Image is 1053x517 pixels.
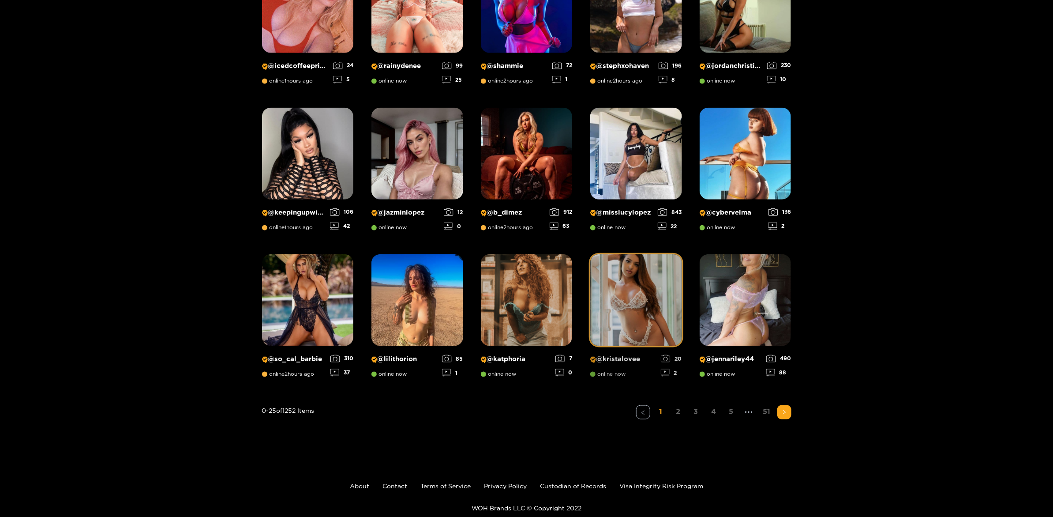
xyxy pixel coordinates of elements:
img: Creator Profile Image: keepingupwithmo [262,108,354,200]
p: @ katphoria [481,355,551,363]
div: 1 [442,369,463,377]
div: 12 [444,208,463,216]
img: Creator Profile Image: katphoria [481,254,573,346]
a: Custodian of Records [540,483,606,489]
a: Creator Profile Image: katphoria@katphoriaonline now70 [481,254,573,383]
a: Creator Profile Image: jennariley44@jennariley44online now49088 [700,254,791,383]
a: 3 [689,405,703,418]
div: 843 [658,208,682,216]
a: 5 [724,405,738,418]
li: Previous Page [636,405,650,419]
span: online 2 hours ago [590,78,643,84]
div: 37 [330,369,354,377]
p: @ rainydenee [371,62,438,70]
img: Creator Profile Image: b_dimez [481,108,573,200]
div: 42 [330,223,354,230]
p: @ misslucylopez [590,208,653,217]
p: @ so_cal_barbie [262,355,326,363]
span: online now [590,371,626,377]
span: online 2 hours ago [481,78,533,84]
a: Creator Profile Image: cybervelma@cybervelmaonline now1362 [700,108,791,237]
div: 310 [330,355,354,362]
div: 230 [767,62,791,69]
div: 106 [330,208,354,216]
a: Creator Profile Image: b_dimez@b_dimezonline2hours ago91263 [481,108,573,237]
img: Creator Profile Image: jennariley44 [700,254,791,346]
img: Creator Profile Image: cybervelma [700,108,791,200]
div: 912 [550,208,573,216]
a: Creator Profile Image: so_cal_barbie@so_cal_barbieonline2hours ago31037 [262,254,354,383]
button: left [636,405,650,419]
li: 4 [707,405,721,419]
span: online now [371,224,407,230]
div: 24 [333,62,354,69]
a: Visa Integrity Risk Program [619,483,703,489]
p: @ kristalovee [590,355,656,363]
button: right [777,405,791,419]
span: online now [700,371,735,377]
li: 51 [760,405,774,419]
a: 51 [760,405,774,418]
a: 2 [671,405,686,418]
span: online 2 hours ago [481,224,533,230]
div: 85 [442,355,463,362]
div: 20 [661,355,682,362]
a: 4 [707,405,721,418]
a: Creator Profile Image: kristalovee@kristaloveeonline now202 [590,254,682,383]
div: 10 [767,76,791,83]
li: Next 5 Pages [742,405,756,419]
p: @ keepingupwithmo [262,208,326,217]
span: online now [590,224,626,230]
span: online now [700,78,735,84]
div: 72 [552,62,573,69]
a: Contact [382,483,407,489]
li: 3 [689,405,703,419]
div: 25 [442,76,463,83]
div: 1 [552,76,573,83]
li: 2 [671,405,686,419]
a: About [350,483,369,489]
a: Creator Profile Image: jazminlopez@jazminlopezonline now120 [371,108,463,237]
div: 0 [555,369,573,377]
img: Creator Profile Image: so_cal_barbie [262,254,354,346]
span: online now [700,224,735,230]
li: Next Page [777,405,791,419]
a: 1 [654,405,668,418]
div: 490 [766,355,791,362]
img: Creator Profile Image: lilithorion [371,254,463,346]
p: @ stephxohaven [590,62,654,70]
div: 0 - 25 of 1252 items [262,405,315,455]
span: online now [481,371,517,377]
span: online 1 hours ago [262,224,313,230]
li: 1 [654,405,668,419]
div: 8 [659,76,682,83]
img: Creator Profile Image: jazminlopez [371,108,463,200]
span: online now [371,371,407,377]
div: 0 [444,223,463,230]
p: @ b_dimez [481,208,545,217]
p: @ jordanchristine_15 [700,62,763,70]
p: @ icedcoffeeprincess [262,62,329,70]
span: online 2 hours ago [262,371,315,377]
div: 2 [768,223,791,230]
a: Creator Profile Image: misslucylopez@misslucylopezonline now84322 [590,108,682,237]
div: 2 [661,369,682,377]
div: 196 [659,62,682,69]
img: Creator Profile Image: misslucylopez [590,108,682,200]
span: online now [371,78,407,84]
a: Creator Profile Image: lilithorion@lilithoriononline now851 [371,254,463,383]
a: Terms of Service [420,483,471,489]
li: 5 [724,405,738,419]
span: online 1 hours ago [262,78,313,84]
a: Creator Profile Image: keepingupwithmo@keepingupwithmoonline1hours ago10642 [262,108,354,237]
div: 7 [555,355,573,362]
span: left [641,410,646,415]
img: Creator Profile Image: kristalovee [590,254,682,346]
span: right [782,410,787,415]
div: 136 [768,208,791,216]
p: @ cybervelma [700,208,764,217]
div: 63 [550,223,573,230]
p: @ jennariley44 [700,355,762,363]
div: 99 [442,62,463,69]
div: 5 [333,76,354,83]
